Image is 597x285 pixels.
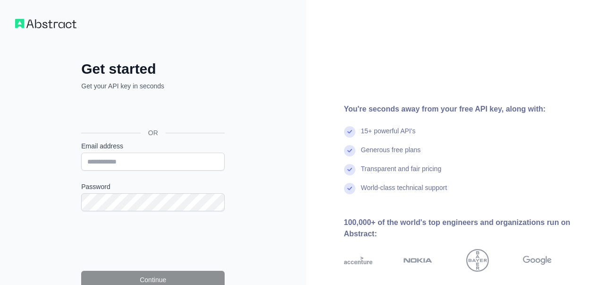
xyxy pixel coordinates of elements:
img: check mark [344,164,355,175]
div: 100,000+ of the world's top engineers and organizations run on Abstract: [344,217,582,240]
img: check mark [344,126,355,138]
label: Password [81,182,225,191]
div: Transparent and fair pricing [361,164,442,183]
img: google [523,249,552,272]
img: Workflow [15,19,76,28]
img: bayer [466,249,489,272]
div: You're seconds away from your free API key, along with: [344,104,582,115]
p: Get your API key in seconds [81,81,225,91]
iframe: Sign in with Google Button [76,101,227,122]
img: check mark [344,145,355,156]
div: 15+ powerful API's [361,126,416,145]
img: nokia [404,249,432,272]
img: check mark [344,183,355,194]
span: OR [141,128,166,138]
iframe: reCAPTCHA [81,223,225,259]
h2: Get started [81,60,225,78]
img: accenture [344,249,373,272]
div: World-class technical support [361,183,447,202]
label: Email address [81,141,225,151]
div: Generous free plans [361,145,421,164]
